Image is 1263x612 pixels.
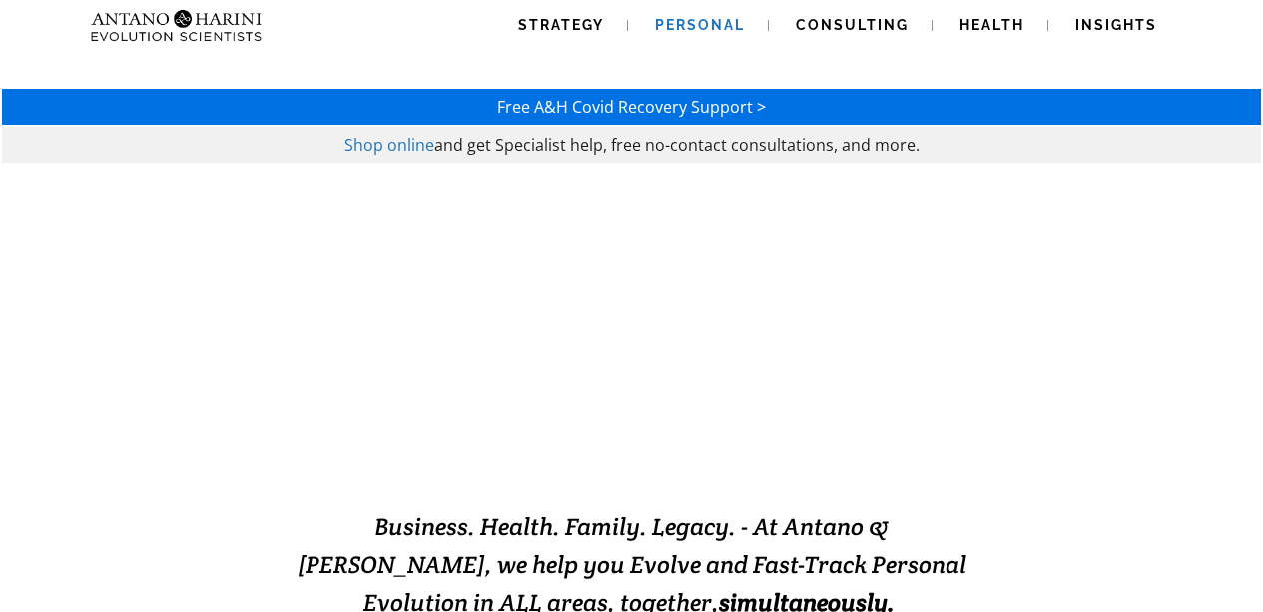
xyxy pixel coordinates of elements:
span: and get Specialist help, free no-contact consultations, and more. [434,134,920,156]
a: Shop online [344,134,434,156]
strong: EVOLVING [393,416,603,465]
strong: EXCELLENCE [603,416,870,465]
span: Health [959,17,1024,33]
span: Personal [655,17,745,33]
a: Free A&H Covid Recovery Support > [497,96,766,118]
span: Insights [1075,17,1157,33]
span: Consulting [796,17,909,33]
span: Strategy [518,17,604,33]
